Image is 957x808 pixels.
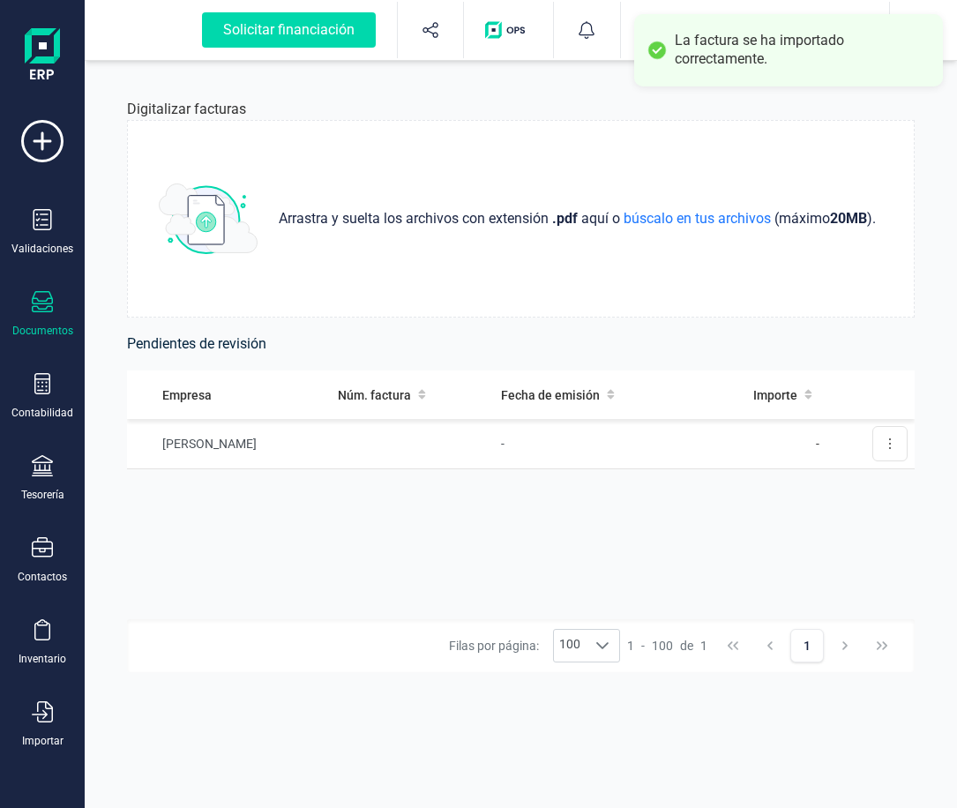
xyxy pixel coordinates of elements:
[675,32,930,69] div: La factura se ha importado correctamente.
[475,2,542,58] button: Logo de OPS
[485,21,532,39] img: Logo de OPS
[162,386,212,404] span: Empresa
[753,629,787,662] button: Previous Page
[501,386,600,404] span: Fecha de emisión
[652,637,673,655] span: 100
[828,629,862,662] button: Next Page
[11,406,73,420] div: Contabilidad
[700,637,707,655] span: 1
[830,210,867,227] strong: 20 MB
[127,332,915,356] h6: Pendientes de revisión
[127,99,246,120] p: Digitalizar facturas
[716,629,750,662] button: First Page
[21,488,64,502] div: Tesorería
[680,637,693,655] span: de
[627,637,707,655] div: -
[627,637,634,655] span: 1
[552,210,578,227] strong: .pdf
[18,570,67,584] div: Contactos
[159,183,258,254] img: subir_archivo
[338,386,411,404] span: Núm. factura
[272,208,883,229] p: aquí o (máximo ) .
[22,734,64,748] div: Importar
[649,11,688,49] img: JU
[279,208,552,229] span: Arrastra y suelta los archivos con extensión
[11,242,73,256] div: Validaciones
[202,12,376,48] div: Solicitar financiación
[127,419,331,469] td: [PERSON_NAME]
[19,652,66,666] div: Inventario
[449,629,620,662] div: Filas por página:
[554,630,586,662] span: 100
[753,386,797,404] span: Importe
[181,2,397,58] button: Solicitar financiación
[642,2,868,58] button: JU[PERSON_NAME][PERSON_NAME]
[620,210,774,227] span: búscalo en tus archivos
[12,324,73,338] div: Documentos
[494,419,695,469] td: -
[25,28,60,85] img: Logo Finanedi
[816,437,819,451] span: -
[790,629,824,662] button: Page 1
[865,629,899,662] button: Last Page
